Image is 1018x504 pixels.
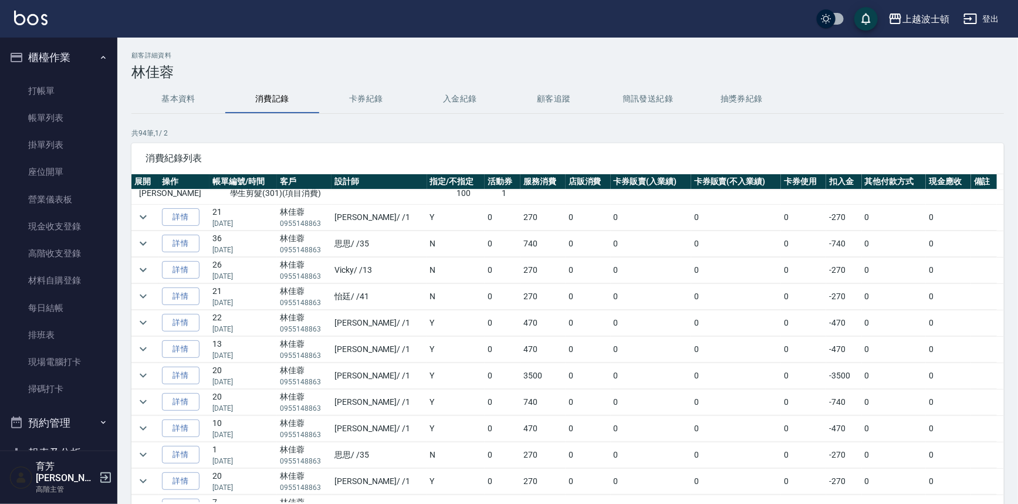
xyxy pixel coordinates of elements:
td: 0 [566,257,611,283]
td: 0 [926,415,971,441]
th: 其他付款方式 [862,174,926,190]
td: 0 [862,204,926,230]
p: [DATE] [212,456,274,466]
td: 20 [209,389,277,415]
td: 270 [520,257,566,283]
p: 0955148863 [280,456,329,466]
td: 13 [209,336,277,362]
h2: 顧客詳細資料 [131,52,1004,59]
td: 0 [611,389,691,415]
p: 0955148863 [280,245,329,255]
td: 0 [781,442,826,468]
p: 0955148863 [280,429,329,440]
td: 0 [566,336,611,362]
td: 0 [485,257,520,283]
td: 0 [611,310,691,336]
p: 100 [456,187,502,199]
span: 消費紀錄列表 [146,153,990,164]
td: Y [427,204,485,230]
td: 林佳蓉 [277,283,332,309]
td: 怡廷 / /41 [332,283,427,309]
td: 0 [485,363,520,388]
a: 詳情 [162,420,199,438]
td: 林佳蓉 [277,204,332,230]
a: 詳情 [162,446,199,464]
button: expand row [134,446,152,464]
p: 0955148863 [280,377,329,387]
td: 0 [862,442,926,468]
a: 每日結帳 [5,295,113,322]
td: 0 [611,231,691,256]
td: 0 [566,204,611,230]
td: 林佳蓉 [277,415,332,441]
button: 入金紀錄 [413,85,507,113]
td: -740 [826,231,862,256]
th: 操作 [159,174,209,190]
td: 0 [691,415,782,441]
td: [PERSON_NAME] / /1 [332,204,427,230]
img: Person [9,466,33,489]
button: expand row [134,472,152,490]
button: 上越波士頓 [884,7,954,31]
th: 卡券販賣(不入業績) [691,174,782,190]
th: 展開 [131,174,159,190]
td: 0 [862,363,926,388]
td: 0 [781,468,826,494]
a: 營業儀表板 [5,186,113,213]
td: 3500 [520,363,566,388]
td: 0 [691,283,782,309]
img: Logo [14,11,48,25]
button: 報表及分析 [5,438,113,468]
td: 0 [611,442,691,468]
p: [DATE] [212,324,274,334]
td: 740 [520,389,566,415]
td: Y [427,363,485,388]
td: 思思 / /35 [332,442,427,468]
button: 抽獎券紀錄 [695,85,789,113]
button: expand row [134,287,152,305]
h3: 林佳蓉 [131,64,1004,80]
th: 備註 [971,174,997,190]
td: 0 [926,389,971,415]
th: 扣入金 [826,174,862,190]
td: 0 [781,257,826,283]
td: [PERSON_NAME] / /1 [332,389,427,415]
a: 掛單列表 [5,131,113,158]
td: N [427,231,485,256]
button: expand row [134,393,152,411]
td: Y [427,389,485,415]
td: 0 [611,468,691,494]
td: 0 [862,310,926,336]
td: 0 [485,336,520,362]
button: 卡券紀錄 [319,85,413,113]
td: 36 [209,231,277,256]
td: 0 [691,231,782,256]
td: -3500 [826,363,862,388]
button: 櫃檯作業 [5,42,113,73]
div: 上越波士頓 [902,12,949,26]
td: 0 [566,283,611,309]
button: 登出 [959,8,1004,30]
td: 0 [781,283,826,309]
td: -470 [826,336,862,362]
td: 0 [566,468,611,494]
a: 排班表 [5,322,113,349]
td: 0 [691,310,782,336]
th: 卡券販賣(入業績) [611,174,691,190]
td: 0 [781,204,826,230]
td: 0 [611,204,691,230]
p: [DATE] [212,377,274,387]
td: 470 [520,415,566,441]
td: 0 [485,468,520,494]
td: 林佳蓉 [277,336,332,362]
a: 詳情 [162,472,199,491]
p: 學生剪髮(301)(項目消費) [230,187,457,199]
button: 基本資料 [131,85,225,113]
td: 林佳蓉 [277,468,332,494]
td: 0 [485,204,520,230]
th: 現金應收 [926,174,971,190]
td: 0 [485,442,520,468]
td: 470 [520,310,566,336]
td: 0 [566,415,611,441]
td: 470 [520,336,566,362]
